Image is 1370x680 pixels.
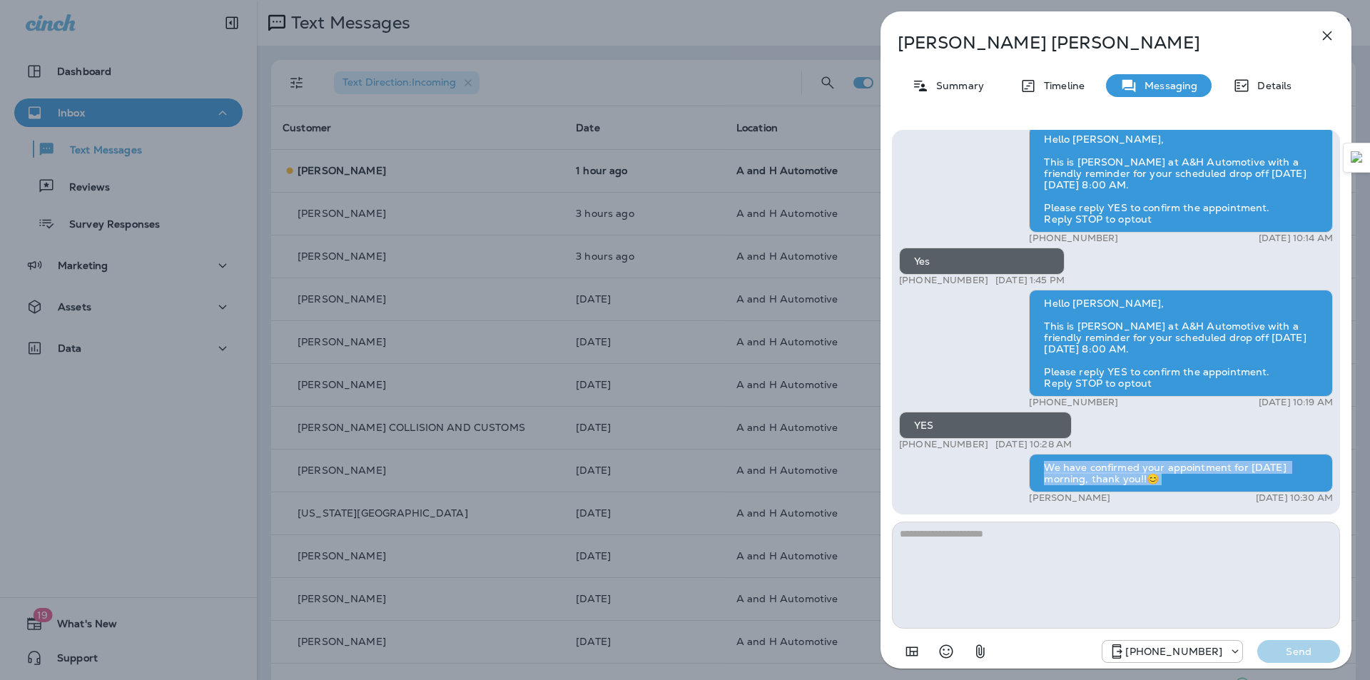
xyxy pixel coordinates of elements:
p: [PHONE_NUMBER] [899,275,988,286]
p: Timeline [1037,80,1085,91]
p: Messaging [1137,80,1197,91]
p: [PHONE_NUMBER] [1029,397,1118,408]
p: Details [1250,80,1292,91]
p: Summary [929,80,984,91]
div: YES [899,412,1072,439]
p: [PHONE_NUMBER] [899,439,988,450]
button: Add in a premade template [898,637,926,666]
p: [PHONE_NUMBER] [1125,646,1222,657]
p: [DATE] 10:28 AM [995,439,1072,450]
div: We have confirmed your appointment for [DATE] morning, thank you!!😊 [1029,454,1333,492]
p: [DATE] 10:30 AM [1256,492,1333,504]
div: Hello [PERSON_NAME], This is [PERSON_NAME] at A&H Automotive with a friendly reminder for your sc... [1029,290,1333,397]
p: [PHONE_NUMBER] [1029,233,1118,244]
div: +1 (405) 873-8731 [1102,643,1242,660]
p: [DATE] 10:19 AM [1259,397,1333,408]
div: Hello [PERSON_NAME], This is [PERSON_NAME] at A&H Automotive with a friendly reminder for your sc... [1029,126,1333,233]
div: Yes [899,248,1065,275]
p: [DATE] 1:45 PM [995,275,1065,286]
p: [PERSON_NAME] [PERSON_NAME] [898,33,1287,53]
p: [DATE] 10:14 AM [1259,233,1333,244]
button: Select an emoji [932,637,960,666]
p: [PERSON_NAME] [1029,492,1110,504]
img: Detect Auto [1351,151,1364,164]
